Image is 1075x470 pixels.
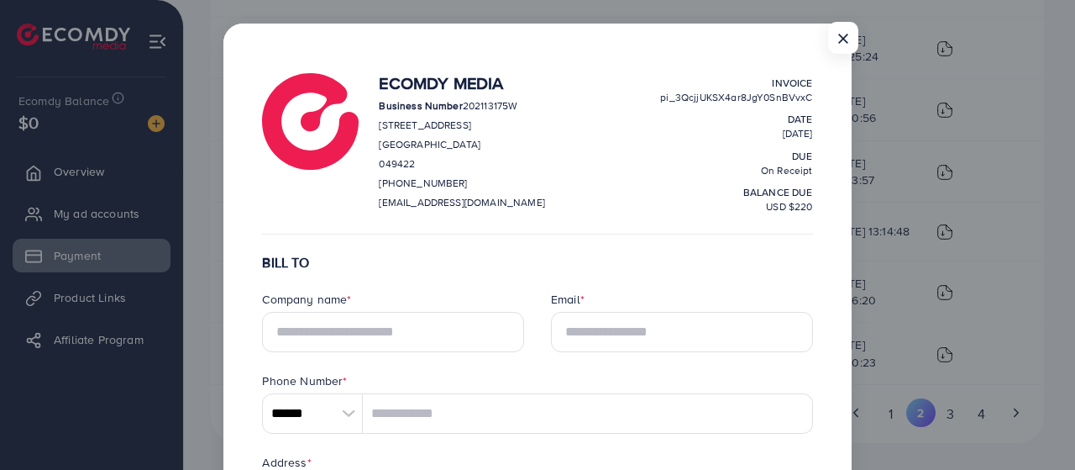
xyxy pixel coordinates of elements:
[551,291,585,308] label: Email
[379,115,544,135] p: [STREET_ADDRESS]
[1004,394,1062,457] iframe: Chat
[379,135,544,155] p: [GEOGRAPHIC_DATA]
[262,255,812,271] h6: BILL TO
[660,182,812,203] p: balance due
[262,73,359,170] img: logo
[660,146,812,166] p: Due
[766,199,812,214] span: USD $220
[660,90,812,104] span: pi_3QcjjUKSX4ar8JgY0SnBVvxC
[660,73,812,93] p: Invoice
[761,163,813,177] span: On Receipt
[828,22,858,54] button: Close
[379,173,544,193] p: [PHONE_NUMBER]
[379,154,544,174] p: 049422
[379,73,544,93] h4: Ecomdy Media
[379,193,544,213] p: [EMAIL_ADDRESS][DOMAIN_NAME]
[262,372,347,389] label: Phone Number
[783,126,813,140] span: [DATE]
[262,291,351,308] label: Company name
[379,98,462,113] strong: Business Number
[379,96,544,116] p: 202113175W
[660,109,812,129] p: Date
